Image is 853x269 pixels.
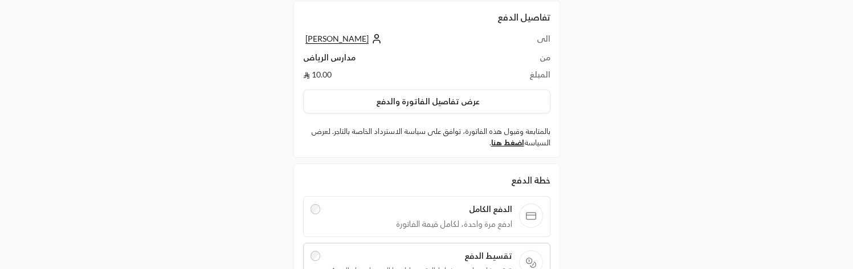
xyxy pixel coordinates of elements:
[305,34,369,44] span: [PERSON_NAME]
[498,52,550,69] td: من
[303,52,499,69] td: مدارس الرياض
[303,10,550,24] h2: تفاصيل الدفع
[327,218,512,230] span: ادفع مرة واحدة، لكامل قيمة الفاتورة
[303,126,550,148] label: بالمتابعة وقبول هذه الفاتورة، توافق على سياسة الاسترداد الخاصة بالتاجر. لعرض السياسة .
[311,251,321,261] input: تقسيط الدفعقسّم فاتورتك مع خطط التقسيط لدينا إلى ما يصل إلى 4 أقساط شهرية بدون فوائد
[303,34,382,43] a: [PERSON_NAME]
[303,89,550,113] button: عرض تفاصيل الفاتورة والدفع
[327,250,512,262] span: تقسيط الدفع
[311,204,321,214] input: الدفع الكاملادفع مرة واحدة، لكامل قيمة الفاتورة
[303,69,499,80] td: 10.00
[498,33,550,52] td: الى
[303,173,550,187] div: خطة الدفع
[498,69,550,80] td: المبلغ
[491,138,524,147] a: اضغط هنا
[327,203,512,215] span: الدفع الكامل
